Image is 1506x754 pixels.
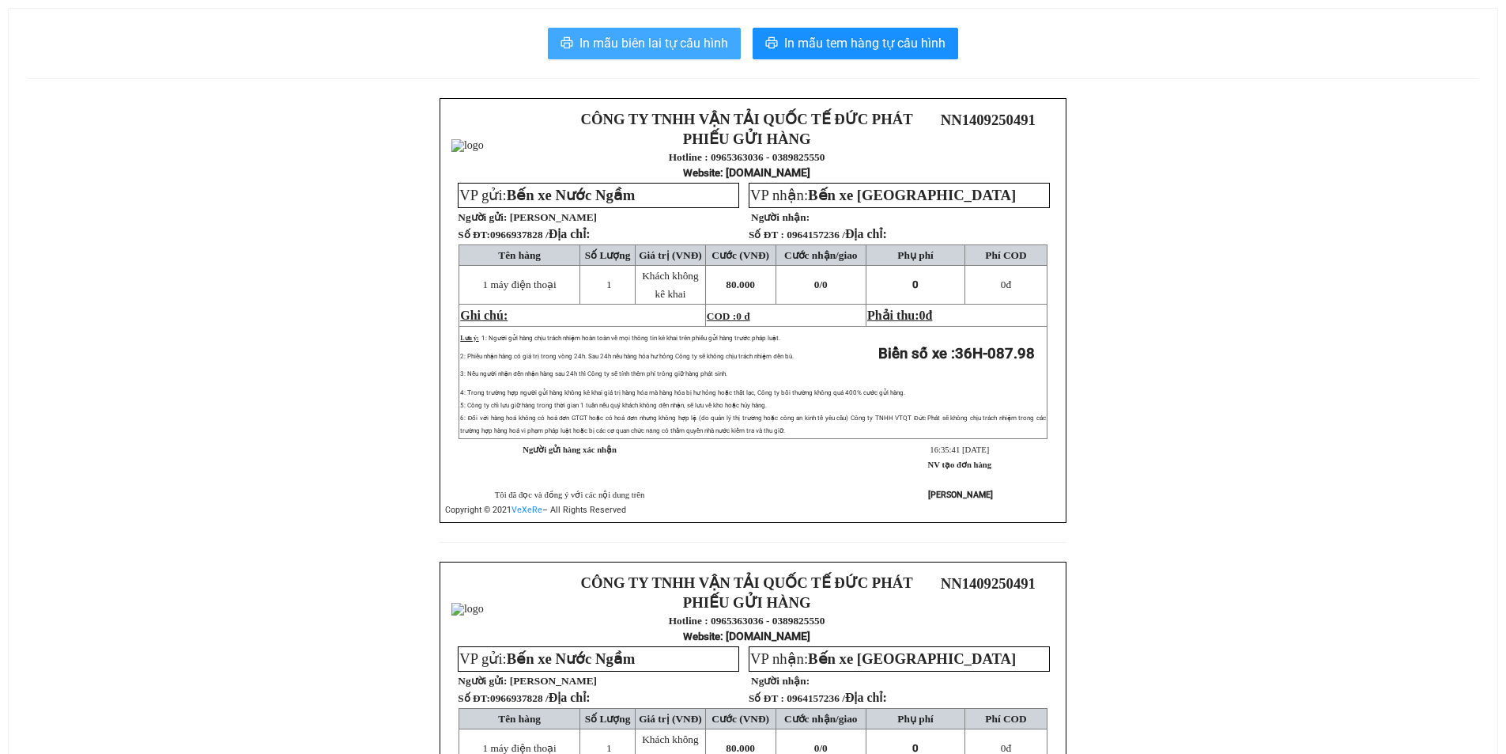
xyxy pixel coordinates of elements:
span: COD : [707,310,750,322]
strong: Số ĐT: [458,692,590,704]
span: Địa chỉ: [549,691,591,704]
span: [PERSON_NAME] [510,675,597,687]
span: Cước (VNĐ) [711,713,769,725]
span: Khách không kê khai [642,270,698,300]
span: 5: Công ty chỉ lưu giữ hàng trong thời gian 1 tuần nếu quý khách không đến nhận, sẽ lưu về kho ho... [460,402,766,409]
span: 0 [919,309,926,322]
span: Cước nhận/giao [784,713,858,725]
span: [PERSON_NAME] [510,211,597,223]
strong: : [DOMAIN_NAME] [683,630,810,642]
span: Bến xe [GEOGRAPHIC_DATA] [808,650,1016,667]
span: 4: Trong trường hợp người gửi hàng không kê khai giá trị hàng hóa mà hàng hóa bị hư hỏng hoặc thấ... [460,389,905,396]
span: 1 [606,742,612,754]
span: Bến xe Nước Ngầm [507,650,636,667]
span: 2: Phiếu nhận hàng có giá trị trong vòng 24h. Sau 24h nếu hàng hóa hư hỏng Công ty sẽ không chịu ... [460,353,793,360]
span: 0964157236 / [787,229,887,241]
span: printer [765,36,778,51]
span: Phụ phí [897,249,933,261]
span: printer [561,36,573,51]
span: NN1409250491 [941,112,1036,128]
span: 0966937828 / [490,229,591,241]
span: In mẫu biên lai tự cấu hình [579,33,728,53]
span: Lưu ý: [460,335,478,342]
span: 1 [606,278,612,290]
strong: Người gửi hàng xác nhận [523,445,617,454]
img: logo [451,603,484,616]
img: qr-code [964,595,1012,642]
span: 1 máy điện thoại [482,742,556,754]
span: Tôi đã đọc và đồng ý với các nội dung trên [495,491,645,499]
span: VP gửi: [459,650,635,667]
span: VP nhận: [750,187,1016,203]
strong: : [DOMAIN_NAME] [683,166,810,179]
span: Giá trị (VNĐ) [639,249,702,261]
span: Phụ phí [897,713,933,725]
span: 6: Đối với hàng hoá không có hoá đơn GTGT hoặc có hoá đơn nhưng không hợp lệ (do quản lý thị trườ... [460,415,1046,434]
strong: Người nhận: [751,675,810,687]
button: printerIn mẫu tem hàng tự cấu hình [753,28,958,59]
img: qr-code [964,131,1012,179]
span: VP gửi: [459,187,635,203]
strong: PHIẾU GỬI HÀNG [683,131,811,147]
span: Ghi chú: [460,309,508,322]
span: 0 [912,278,919,290]
span: Giá trị (VNĐ) [639,713,702,725]
span: Copyright © 2021 – All Rights Reserved [445,505,626,515]
span: Cước nhận/giao [784,249,858,261]
strong: [PERSON_NAME] [928,490,993,500]
span: 0966937828 / [490,692,591,704]
span: 36H-087.98 [955,345,1035,362]
strong: Người gửi: [458,675,507,687]
button: printerIn mẫu biên lai tự cấu hình [548,28,741,59]
span: 0964157236 / [787,692,887,704]
span: Bến xe [GEOGRAPHIC_DATA] [808,187,1016,203]
span: NN1409250491 [941,575,1036,592]
strong: Người nhận: [751,211,810,223]
span: Cước (VNĐ) [711,249,769,261]
strong: NV tạo đơn hàng [928,460,991,469]
span: 3: Nếu người nhận đến nhận hàng sau 24h thì Công ty sẽ tính thêm phí trông giữ hàng phát sinh. [460,370,727,377]
strong: Số ĐT : [749,229,784,241]
span: 0 đ [736,310,749,322]
strong: PHIẾU GỬI HÀNG [683,594,811,611]
span: đ [1001,278,1011,290]
strong: Người gửi: [458,211,507,223]
strong: Hotline : 0965363036 - 0389825550 [669,615,825,627]
strong: Số ĐT: [458,229,590,241]
span: 0 [912,742,919,754]
span: 0/ [814,278,828,290]
span: 80.000 [726,278,755,290]
span: Website [683,631,720,642]
span: VP nhận: [750,650,1016,667]
span: 0 [822,742,828,754]
span: Số Lượng [585,713,631,725]
span: Phải thu: [867,309,932,322]
span: Bến xe Nước Ngầm [507,187,636,203]
span: In mẫu tem hàng tự cấu hình [784,33,945,53]
span: 0 [822,278,828,290]
span: 1 máy điện thoại [482,278,556,290]
strong: Biển số xe : [878,345,1035,362]
a: VeXeRe [511,505,542,515]
span: 0 [1001,742,1006,754]
span: 1: Người gửi hàng chịu trách nhiệm hoàn toàn về mọi thông tin kê khai trên phiếu gửi hàng trước p... [481,335,780,342]
strong: CÔNG TY TNHH VẬN TẢI QUỐC TẾ ĐỨC PHÁT [581,574,913,591]
span: Tên hàng [498,249,541,261]
span: Phí COD [985,249,1026,261]
strong: CÔNG TY TNHH VẬN TẢI QUỐC TẾ ĐỨC PHÁT [581,111,913,127]
img: logo [451,139,484,152]
strong: Hotline : 0965363036 - 0389825550 [669,151,825,163]
strong: Số ĐT : [749,692,784,704]
span: đ [926,309,933,322]
span: Số Lượng [585,249,631,261]
span: Địa chỉ: [845,227,887,241]
span: Website [683,167,720,179]
span: Địa chỉ: [549,227,591,241]
span: 0 [1001,278,1006,290]
span: Địa chỉ: [845,691,887,704]
span: 16:35:41 [DATE] [930,445,989,454]
span: Tên hàng [498,713,541,725]
span: Phí COD [985,713,1026,725]
span: 80.000 [726,742,755,754]
span: đ [1001,742,1011,754]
